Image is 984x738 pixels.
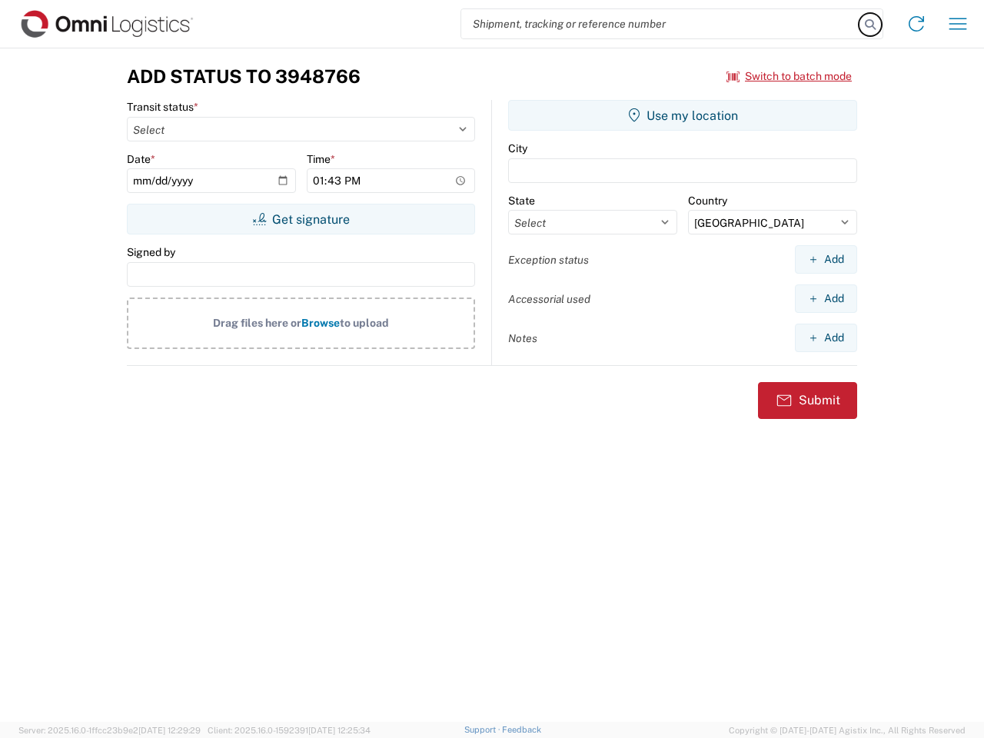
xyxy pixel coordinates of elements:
span: Server: 2025.16.0-1ffcc23b9e2 [18,726,201,735]
span: Client: 2025.16.0-1592391 [208,726,371,735]
label: Country [688,194,727,208]
a: Feedback [502,725,541,734]
label: Notes [508,331,537,345]
h3: Add Status to 3948766 [127,65,361,88]
button: Add [795,324,857,352]
button: Use my location [508,100,857,131]
button: Get signature [127,204,475,234]
label: State [508,194,535,208]
label: Date [127,152,155,166]
button: Submit [758,382,857,419]
label: Time [307,152,335,166]
span: [DATE] 12:29:29 [138,726,201,735]
span: [DATE] 12:25:34 [308,726,371,735]
input: Shipment, tracking or reference number [461,9,859,38]
label: Signed by [127,245,175,259]
button: Add [795,245,857,274]
a: Support [464,725,503,734]
button: Add [795,284,857,313]
span: Browse [301,317,340,329]
button: Switch to batch mode [726,64,852,89]
label: Accessorial used [508,292,590,306]
span: Drag files here or [213,317,301,329]
label: Exception status [508,253,589,267]
span: to upload [340,317,389,329]
label: Transit status [127,100,198,114]
label: City [508,141,527,155]
span: Copyright © [DATE]-[DATE] Agistix Inc., All Rights Reserved [729,723,966,737]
